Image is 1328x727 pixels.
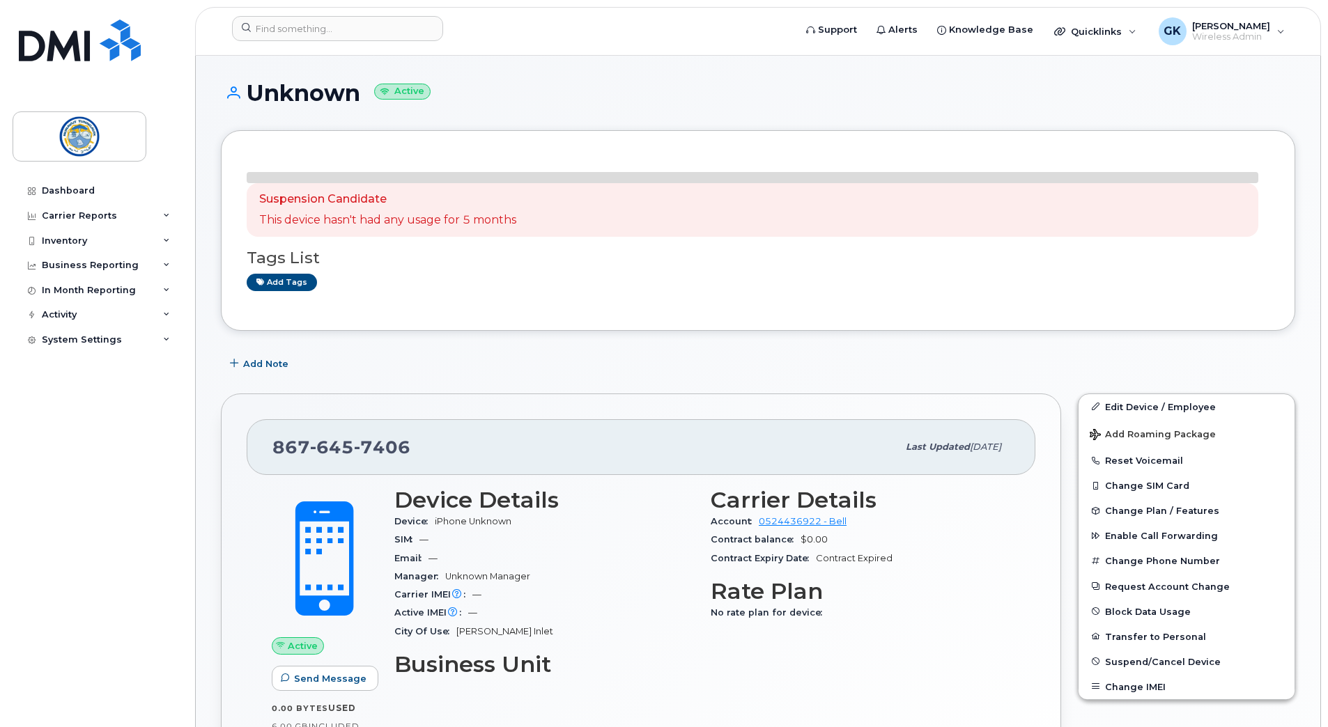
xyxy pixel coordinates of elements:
span: 867 [272,437,410,458]
button: Change Plan / Features [1079,498,1295,523]
span: City Of Use [394,626,456,636]
button: Change SIM Card [1079,473,1295,498]
h1: Unknown [221,81,1295,105]
button: Suspend/Cancel Device [1079,649,1295,674]
span: iPhone Unknown [435,516,511,526]
button: Enable Call Forwarding [1079,523,1295,548]
span: — [428,553,438,563]
small: Active [374,84,431,100]
button: Change Phone Number [1079,548,1295,573]
h3: Carrier Details [711,487,1010,513]
span: — [472,589,481,600]
span: Suspend/Cancel Device [1105,656,1221,666]
span: [DATE] [970,441,1001,452]
span: Enable Call Forwarding [1105,531,1218,541]
p: Suspension Candidate [259,191,516,208]
button: Transfer to Personal [1079,624,1295,649]
span: 7406 [354,437,410,458]
span: Carrier IMEI [394,589,472,600]
h3: Business Unit [394,652,694,677]
span: Email [394,553,428,563]
button: Add Roaming Package [1079,419,1295,448]
button: Block Data Usage [1079,599,1295,624]
span: Contract balance [711,534,801,545]
h3: Device Details [394,487,694,513]
span: Active [288,639,318,652]
button: Reset Voicemail [1079,448,1295,473]
p: This device hasn't had any usage for 5 months [259,212,516,228]
span: SIM [394,534,419,545]
span: Device [394,516,435,526]
button: Send Message [272,666,378,691]
span: Unknown Manager [445,571,530,581]
span: Account [711,516,759,526]
a: Add tags [247,274,317,291]
a: 0524436922 - Bell [759,516,847,526]
span: Change Plan / Features [1105,506,1219,516]
span: — [468,607,477,618]
span: — [419,534,428,545]
span: 0.00 Bytes [272,703,328,713]
span: used [328,703,356,713]
span: Contract Expired [816,553,893,563]
span: Last updated [906,441,970,452]
span: Add Note [243,357,288,370]
span: Manager [394,571,445,581]
span: Add Roaming Package [1090,429,1216,442]
span: 645 [310,437,354,458]
span: $0.00 [801,534,828,545]
button: Change IMEI [1079,674,1295,699]
span: Send Message [294,672,366,685]
button: Add Note [221,352,300,377]
span: Active IMEI [394,607,468,618]
button: Request Account Change [1079,574,1295,599]
span: Contract Expiry Date [711,553,816,563]
h3: Rate Plan [711,579,1010,604]
h3: Tags List [247,249,1269,267]
a: Edit Device / Employee [1079,394,1295,419]
span: No rate plan for device [711,607,829,618]
span: [PERSON_NAME] Inlet [456,626,553,636]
